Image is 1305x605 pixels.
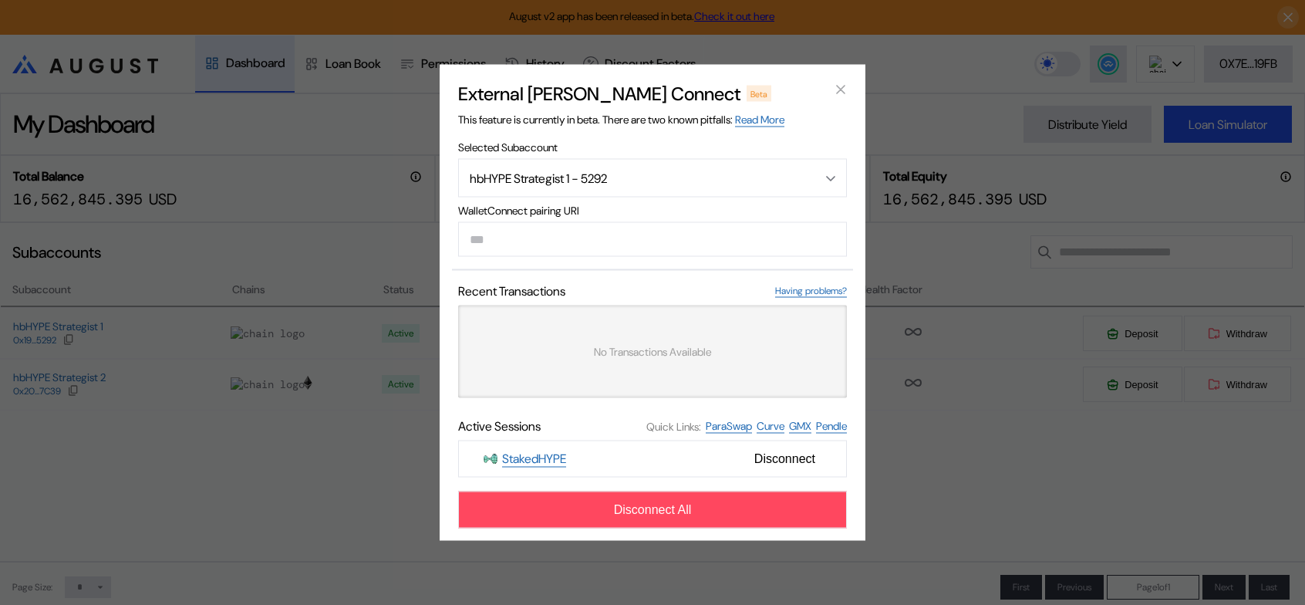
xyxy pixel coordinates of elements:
[458,140,847,154] span: Selected Subaccount
[484,452,497,466] img: StakedHYPE
[458,283,565,299] span: Recent Transactions
[706,419,752,434] a: ParaSwap
[458,441,847,478] button: StakedHYPEStakedHYPEDisconnect
[458,82,740,106] h2: External [PERSON_NAME] Connect
[470,170,795,186] div: hbHYPE Strategist 1 - 5292
[646,419,701,433] span: Quick Links:
[458,204,847,218] span: WalletConnect pairing URI
[502,451,566,468] a: StakedHYPE
[458,418,541,434] span: Active Sessions
[816,419,847,434] a: Pendle
[747,86,771,101] div: Beta
[735,113,784,127] a: Read More
[828,77,853,102] button: close modal
[614,503,692,517] span: Disconnect All
[458,159,847,198] button: Open menu
[789,419,811,434] a: GMX
[458,492,847,529] button: Disconnect All
[748,446,821,472] span: Disconnect
[458,113,784,127] span: This feature is currently in beta. There are two known pitfalls:
[775,285,847,298] a: Having problems?
[594,345,711,359] span: No Transactions Available
[757,419,784,434] a: Curve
